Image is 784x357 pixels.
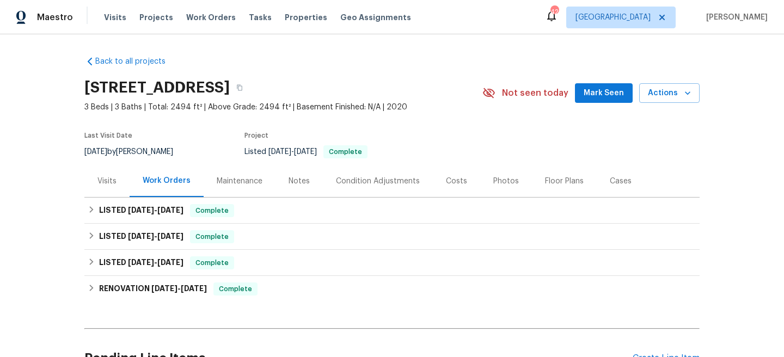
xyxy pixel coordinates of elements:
[294,148,317,156] span: [DATE]
[128,206,183,214] span: -
[128,206,154,214] span: [DATE]
[128,232,183,240] span: -
[84,102,482,113] span: 3 Beds | 3 Baths | Total: 2494 ft² | Above Grade: 2494 ft² | Basement Finished: N/A | 2020
[157,258,183,266] span: [DATE]
[584,87,624,100] span: Mark Seen
[446,176,467,187] div: Costs
[151,285,177,292] span: [DATE]
[230,78,249,97] button: Copy Address
[244,148,367,156] span: Listed
[128,232,154,240] span: [DATE]
[99,256,183,269] h6: LISTED
[285,12,327,23] span: Properties
[139,12,173,23] span: Projects
[493,176,519,187] div: Photos
[336,176,420,187] div: Condition Adjustments
[702,12,768,23] span: [PERSON_NAME]
[84,276,700,302] div: RENOVATION [DATE]-[DATE]Complete
[84,198,700,224] div: LISTED [DATE]-[DATE]Complete
[99,204,183,217] h6: LISTED
[639,83,700,103] button: Actions
[99,282,207,296] h6: RENOVATION
[104,12,126,23] span: Visits
[84,224,700,250] div: LISTED [DATE]-[DATE]Complete
[191,231,233,242] span: Complete
[84,250,700,276] div: LISTED [DATE]-[DATE]Complete
[84,148,107,156] span: [DATE]
[575,83,633,103] button: Mark Seen
[84,82,230,93] h2: [STREET_ADDRESS]
[84,56,189,67] a: Back to all projects
[97,176,117,187] div: Visits
[545,176,584,187] div: Floor Plans
[575,12,651,23] span: [GEOGRAPHIC_DATA]
[648,87,691,100] span: Actions
[186,12,236,23] span: Work Orders
[37,12,73,23] span: Maestro
[215,284,256,294] span: Complete
[244,132,268,139] span: Project
[324,149,366,155] span: Complete
[249,14,272,21] span: Tasks
[128,258,154,266] span: [DATE]
[217,176,262,187] div: Maintenance
[550,7,558,17] div: 42
[84,145,186,158] div: by [PERSON_NAME]
[84,132,132,139] span: Last Visit Date
[157,206,183,214] span: [DATE]
[181,285,207,292] span: [DATE]
[191,205,233,216] span: Complete
[143,175,191,186] div: Work Orders
[191,257,233,268] span: Complete
[99,230,183,243] h6: LISTED
[151,285,207,292] span: -
[268,148,291,156] span: [DATE]
[502,88,568,99] span: Not seen today
[157,232,183,240] span: [DATE]
[610,176,632,187] div: Cases
[289,176,310,187] div: Notes
[128,258,183,266] span: -
[340,12,411,23] span: Geo Assignments
[268,148,317,156] span: -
